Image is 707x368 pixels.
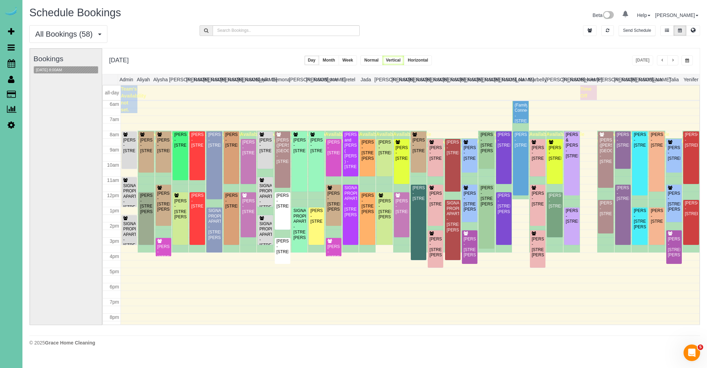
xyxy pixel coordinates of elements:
[614,74,631,85] th: [PERSON_NAME]
[637,12,650,18] a: Help
[276,193,289,209] div: [PERSON_NAME] - [STREET_ADDRESS]
[531,145,544,161] div: [PERSON_NAME] - [STREET_ADDRESS]
[306,74,323,85] th: [PERSON_NAME]
[682,131,704,144] span: Available time
[614,131,636,144] span: Available time
[546,131,567,144] span: Available time
[460,74,477,85] th: [PERSON_NAME]
[276,239,289,255] div: [PERSON_NAME] - [STREET_ADDRESS]
[685,201,698,217] div: [PERSON_NAME] - [STREET_ADDRESS]
[157,138,170,154] div: [PERSON_NAME] - [STREET_ADDRESS]
[376,131,397,144] span: Available time
[191,132,204,148] div: [PERSON_NAME] - [STREET_ADDRESS]
[617,132,629,148] div: [PERSON_NAME] - [STREET_ADDRESS]
[655,12,698,18] a: [PERSON_NAME]
[426,74,443,85] th: [PERSON_NAME]
[361,193,374,214] div: [PERSON_NAME] - [STREET_ADDRESS][PERSON_NAME]
[157,191,170,212] div: [PERSON_NAME] - [STREET_ADDRESS][PERSON_NAME]
[123,138,136,154] div: [PERSON_NAME] - [STREET_ADDRESS]
[203,74,221,85] th: [PERSON_NAME]
[648,74,665,85] th: Siara
[633,208,646,230] div: [PERSON_NAME] - [STREET_ADDRESS][PERSON_NAME]
[427,139,448,151] span: Available time
[665,74,682,85] th: Talia
[110,299,119,305] span: 7pm
[580,74,597,85] th: Reinier
[191,193,204,209] div: [PERSON_NAME] - [STREET_ADDRESS]
[668,191,680,212] div: [PERSON_NAME] - [STREET_ADDRESS][PERSON_NAME]
[444,139,465,151] span: Available time
[631,131,652,144] span: Available time
[361,140,374,161] div: [PERSON_NAME] - [STREET_ADDRESS][PERSON_NAME]
[155,131,176,144] span: Available time
[344,132,357,169] div: [PERSON_NAME] and [PERSON_NAME] ( [PERSON_NAME] ) - [STREET_ADDRESS]
[563,131,584,144] span: Available time
[548,145,561,161] div: [PERSON_NAME] - [STREET_ADDRESS]
[565,132,578,159] div: [PERSON_NAME] & [PERSON_NAME] - [STREET_ADDRESS]
[531,191,544,207] div: [PERSON_NAME] - [STREET_ADDRESS]
[446,140,459,156] div: [PERSON_NAME] - [STREET_ADDRESS]
[259,183,272,215] div: SIGNATURE PROPERTIES APARTMENTS - [STREET_ADDRESS][PERSON_NAME]
[123,183,136,215] div: SIGNATURE PROPERTIES APARTMENTS - [STREET_ADDRESS][PERSON_NAME]
[339,55,357,65] button: Week
[276,138,289,164] div: [PERSON_NAME] ([PERSON_NAME][GEOGRAPHIC_DATA]) - [STREET_ADDRESS]
[259,138,272,154] div: [PERSON_NAME] - [STREET_ADDRESS]
[599,201,612,217] div: [PERSON_NAME] - [STREET_ADDRESS]
[359,131,380,144] span: Available time
[412,138,425,154] div: [PERSON_NAME] - [STREET_ADDRESS]
[342,131,363,144] span: Available time
[668,145,680,161] div: [PERSON_NAME] - [STREET_ADDRESS]
[619,25,656,36] button: Send Schedule
[308,131,329,144] span: Available time
[110,269,119,274] span: 5pm
[497,132,510,148] div: [PERSON_NAME] - [STREET_ADDRESS]
[110,223,119,229] span: 2pm
[110,284,119,289] span: 6pm
[327,244,340,260] div: [PERSON_NAME] - [STREET_ADDRESS]
[650,208,663,224] div: [PERSON_NAME] - [STREET_ADDRESS]
[391,74,409,85] th: [PERSON_NAME]
[238,74,255,85] th: [PERSON_NAME]
[480,185,493,207] div: [PERSON_NAME] - [STREET_ADDRESS][PERSON_NAME]
[429,191,442,207] div: [PERSON_NAME] - [STREET_ADDRESS]
[225,193,238,209] div: [PERSON_NAME] - [STREET_ADDRESS]
[169,74,186,85] th: [PERSON_NAME]
[344,185,357,218] div: SIGNATURE PROPERTIES APARTMENTS - [STREET_ADDRESS][PERSON_NAME]
[189,131,210,144] span: Available time
[140,138,153,154] div: [PERSON_NAME] - [STREET_ADDRESS]
[631,74,648,85] th: [PERSON_NAME]
[360,55,382,65] button: Normal
[257,131,278,144] span: Available time
[684,344,700,361] iframe: Intercom live chat
[33,55,98,63] h3: Bookings
[632,55,653,65] button: [DATE]
[107,193,119,198] span: 12pm
[602,11,614,20] img: New interface
[140,193,153,214] div: [PERSON_NAME] - [STREET_ADDRESS][PERSON_NAME]
[220,74,238,85] th: [PERSON_NAME]
[580,86,591,99] span: Time Off
[529,131,550,144] span: Available time
[138,131,159,144] span: Available time
[255,74,272,85] th: Daylin
[242,140,255,156] div: [PERSON_NAME] - [STREET_ADDRESS]
[378,199,391,220] div: [PERSON_NAME] - [STREET_ADDRESS][PERSON_NAME]
[357,74,375,85] th: Jada
[429,237,442,258] div: [PERSON_NAME] - [STREET_ADDRESS][PERSON_NAME]
[107,162,119,168] span: 10am
[511,74,529,85] th: Lola
[393,131,414,144] span: Available time
[668,237,680,258] div: [PERSON_NAME] - [STREET_ADDRESS][PERSON_NAME]
[274,131,295,144] span: Available time
[123,221,136,254] div: SIGNATURE PROPERTIES APARTMENTS - [STREET_ADDRESS][PERSON_NAME]
[225,132,238,148] div: [PERSON_NAME] - [STREET_ADDRESS]
[110,147,119,153] span: 9am
[327,191,340,212] div: [PERSON_NAME] - [STREET_ADDRESS][PERSON_NAME]
[593,12,614,18] a: Beta
[110,132,119,137] span: 8am
[446,201,459,233] div: SIGNATURE PROPERTIES APARTMENTS - [STREET_ADDRESS][PERSON_NAME]
[45,340,95,346] strong: Grace Home Cleaning
[109,55,129,64] h2: [DATE]
[4,7,18,17] a: Automaid Logo
[242,199,255,214] div: [PERSON_NAME] - [STREET_ADDRESS]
